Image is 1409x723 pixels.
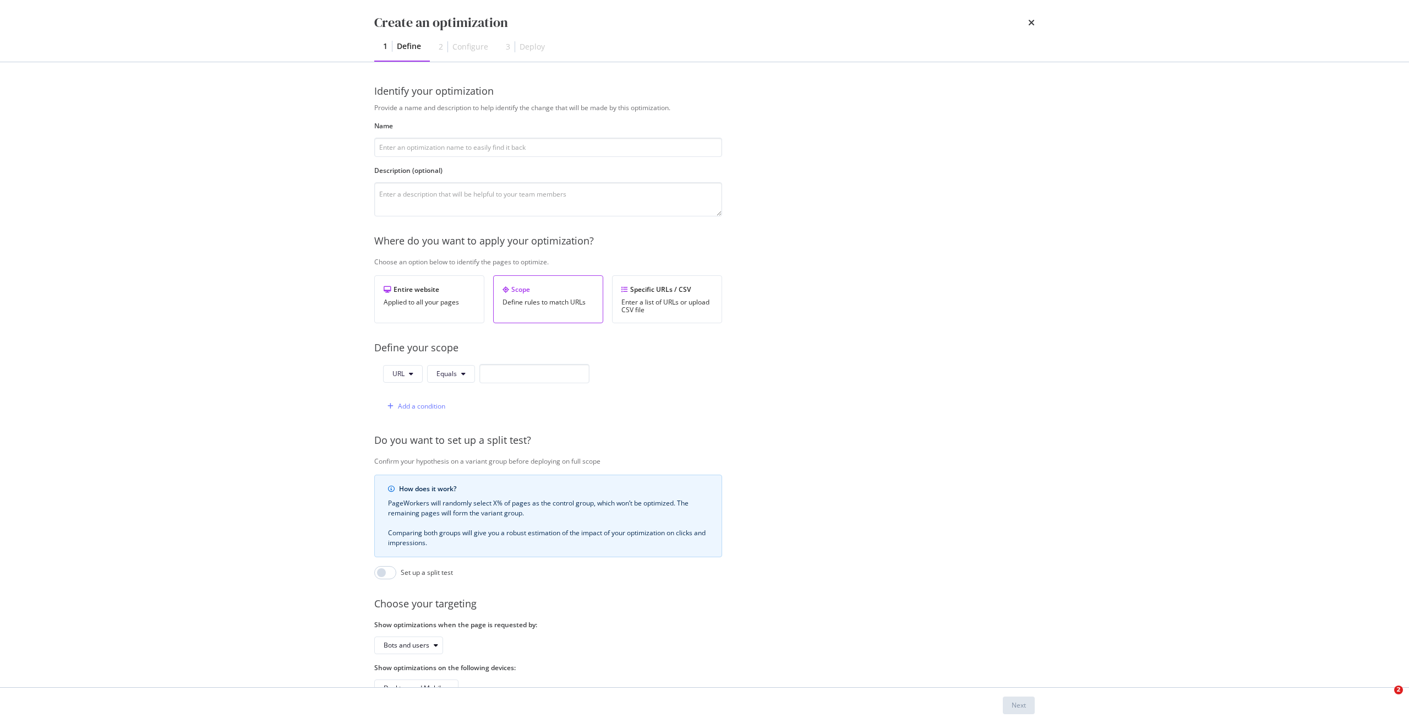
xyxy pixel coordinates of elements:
[383,365,423,383] button: URL
[388,498,708,548] div: PageWorkers will randomly select X% of pages as the control group, which won’t be optimized. The ...
[401,568,453,577] div: Set up a split test
[384,298,475,306] div: Applied to all your pages
[374,121,722,131] label: Name
[392,369,405,378] span: URL
[399,484,708,494] div: How does it work?
[383,398,445,415] button: Add a condition
[452,41,488,52] div: Configure
[374,620,722,629] label: Show optimizations when the page is requested by:
[439,41,443,52] div: 2
[374,456,1089,466] div: Confirm your hypothesis on a variant group before deploying on full scope
[1394,686,1403,694] span: 2
[621,298,713,314] div: Enter a list of URLs or upload CSV file
[384,642,429,649] div: Bots and users
[374,103,1089,112] div: Provide a name and description to help identify the change that will be made by this optimization.
[374,433,1089,448] div: Do you want to set up a split test?
[374,663,722,672] label: Show optimizations on the following devices:
[374,234,1089,248] div: Where do you want to apply your optimization?
[374,166,722,175] label: Description (optional)
[374,341,1089,355] div: Define your scope
[1003,697,1035,714] button: Next
[503,298,594,306] div: Define rules to match URLs
[1372,686,1398,712] iframe: Intercom live chat
[374,475,722,557] div: info banner
[374,13,508,32] div: Create an optimization
[1012,700,1026,710] div: Next
[374,138,722,157] input: Enter an optimization name to easily find it back
[503,285,594,294] div: Scope
[384,685,445,692] div: Desktop and Mobile
[397,41,421,52] div: Define
[398,401,445,411] div: Add a condition
[374,257,1089,267] div: Choose an option below to identify the pages to optimize.
[374,679,458,697] button: Desktop and Mobile
[374,84,1035,99] div: Identify your optimization
[436,369,457,378] span: Equals
[427,365,475,383] button: Equals
[374,597,1089,611] div: Choose your targeting
[374,637,443,654] button: Bots and users
[1028,13,1035,32] div: times
[506,41,510,52] div: 3
[621,285,713,294] div: Specific URLs / CSV
[520,41,545,52] div: Deploy
[383,41,387,52] div: 1
[384,285,475,294] div: Entire website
